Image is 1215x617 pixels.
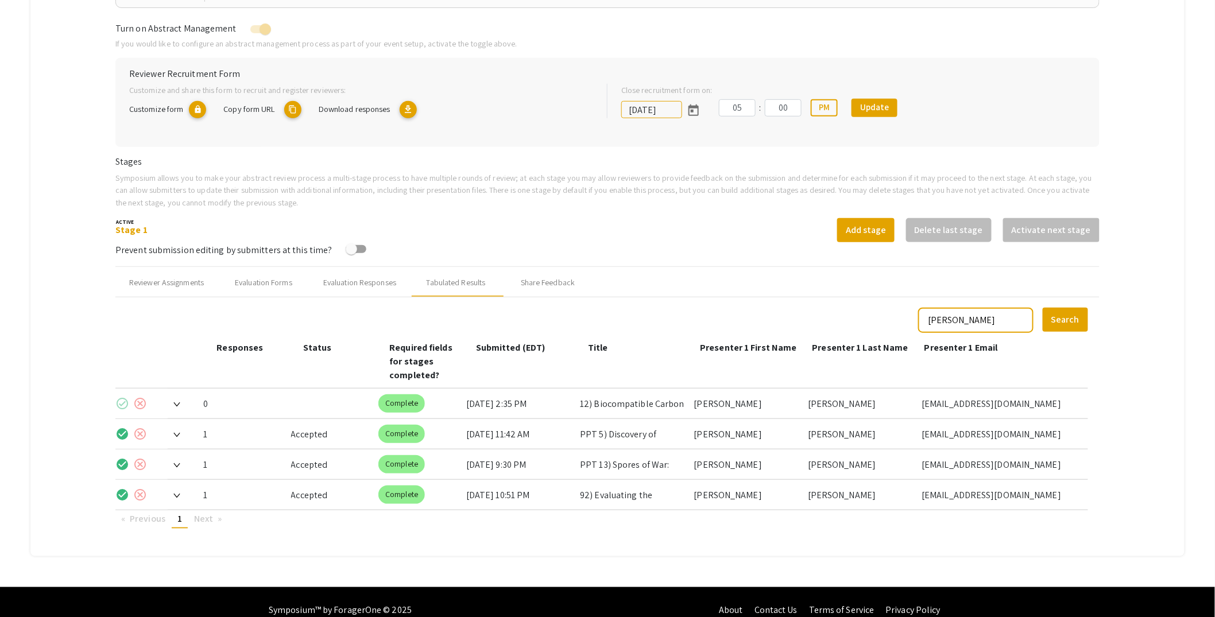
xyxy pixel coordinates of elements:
button: PM [811,99,838,117]
img: Expand arrow [173,402,180,407]
div: Share Feedback [521,277,575,289]
a: Privacy Policy [886,604,941,616]
label: Close recruitment form on: [621,84,713,96]
mat-chip: Complete [378,486,425,504]
mat-icon: cancel [133,488,147,502]
input: Search presentations [918,308,1034,333]
button: Add stage [837,218,895,242]
mat-chip: Complete [378,425,425,443]
span: Prevent submission editing by submitters at this time? [115,244,332,256]
p: Symposium allows you to make your abstract review process a multi-stage process to have multiple ... [115,172,1100,209]
div: [PERSON_NAME] [808,480,912,510]
span: Submitted (EDT) [476,342,545,354]
p: If you would like to configure an abstract management process as part of your event setup, activa... [115,37,1100,50]
div: [EMAIL_ADDRESS][DOMAIN_NAME] [922,389,1079,418]
div: [PERSON_NAME] [694,389,799,418]
span: Download responses [319,103,390,114]
iframe: Chat [9,565,49,608]
ul: Pagination [115,510,1088,529]
div: [DATE] 2:35 PM [466,389,571,418]
div: [PERSON_NAME] [808,389,912,418]
mat-icon: lock [189,101,206,118]
h6: Stages [115,156,1100,167]
div: 12) Biocompatible Carbon Dots Derived From Natural Oils: A Green Approach for Nanotechnological A... [580,389,684,418]
div: Accepted [291,449,370,479]
div: : [756,101,765,115]
mat-icon: copy URL [284,101,301,118]
div: [PERSON_NAME] [808,449,912,479]
span: Previous [130,513,165,525]
div: Reviewer Assignments [129,277,204,289]
div: [DATE] 10:51 PM [466,480,571,510]
span: Presenter 1 Email [924,342,998,354]
input: Hours [719,99,756,117]
span: Turn on Abstract Management [115,22,237,34]
div: [PERSON_NAME] [694,419,799,449]
div: [EMAIL_ADDRESS][DOMAIN_NAME] [922,419,1079,449]
button: Update [852,99,897,117]
mat-chip: Complete [378,394,425,413]
img: Expand arrow [173,463,180,468]
h6: Reviewer Recruitment Form [129,68,1086,79]
button: Delete last stage [906,218,992,242]
span: Presenter 1 Last Name [812,342,908,354]
mat-icon: cancel [133,397,147,410]
span: Status [303,342,332,354]
div: 0 [203,389,282,418]
div: Tabulated Results [427,277,486,289]
span: Responses [216,342,263,354]
div: [PERSON_NAME] [808,419,912,449]
span: Next [194,513,213,525]
div: Evaluation Responses [323,277,396,289]
mat-icon: check_circle [115,457,129,471]
div: PPT 13) Spores of War: The Rise of Entomopathogenic Fungal Endophytes as a Biological Militia Aga... [580,449,684,479]
mat-icon: check_circle [115,397,129,410]
mat-icon: Export responses [400,101,417,118]
div: 1 [203,480,282,510]
a: Contact Us [754,604,798,616]
mat-chip: Complete [378,455,425,474]
div: 1 [203,419,282,449]
mat-icon: cancel [133,457,147,471]
mat-icon: check_circle [115,427,129,441]
span: Title [588,342,608,354]
mat-icon: check_circle [115,488,129,502]
mat-icon: cancel [133,427,147,441]
span: 1 [177,513,182,525]
div: PPT 5) Discovery of marine natural products with antibiotic effects from an&nbsp;Aplysina sp.[PER... [580,419,684,449]
div: Accepted [291,419,370,449]
div: 92) Evaluating the Susceptibility of Bulimulus bonariensis (Mollusca: Gastropoda) Life Stages to ... [580,480,684,510]
span: Required fields for stages completed? [389,342,452,381]
button: Search [1043,308,1088,332]
button: Open calendar [682,99,705,122]
div: [DATE] 11:42 AM [466,419,571,449]
div: [EMAIL_ADDRESS][DOMAIN_NAME] [922,480,1079,510]
div: [PERSON_NAME] [694,449,799,479]
button: Activate next stage [1003,218,1100,242]
span: Copy form URL [223,103,274,114]
img: Expand arrow [173,494,180,498]
a: About [719,604,743,616]
div: Accepted [291,480,370,510]
div: [DATE] 9:30 PM [466,449,571,479]
input: Minutes [765,99,802,117]
div: [EMAIL_ADDRESS][DOMAIN_NAME] [922,449,1079,479]
p: Customize and share this form to recruit and register reviewers: [129,84,589,96]
span: Presenter 1 First Name [700,342,796,354]
a: Terms of Service [809,604,875,616]
div: 1 [203,449,282,479]
span: Customize form [129,103,183,114]
div: [PERSON_NAME] [694,480,799,510]
div: Evaluation Forms [235,277,292,289]
a: Stage 1 [115,224,148,236]
img: Expand arrow [173,433,180,437]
